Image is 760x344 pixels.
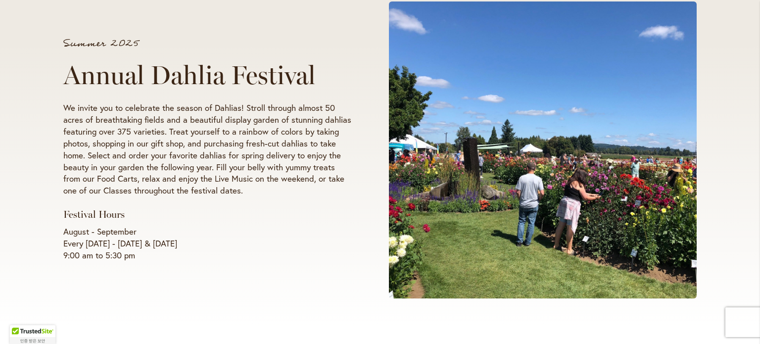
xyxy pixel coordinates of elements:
[63,226,351,261] p: August - September Every [DATE] - [DATE] & [DATE] 9:00 am to 5:30 pm
[63,39,351,49] p: Summer 2025
[63,208,351,221] h3: Festival Hours
[63,60,351,90] h1: Annual Dahlia Festival
[63,102,351,197] p: We invite you to celebrate the season of Dahlias! Stroll through almost 50 acres of breathtaking ...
